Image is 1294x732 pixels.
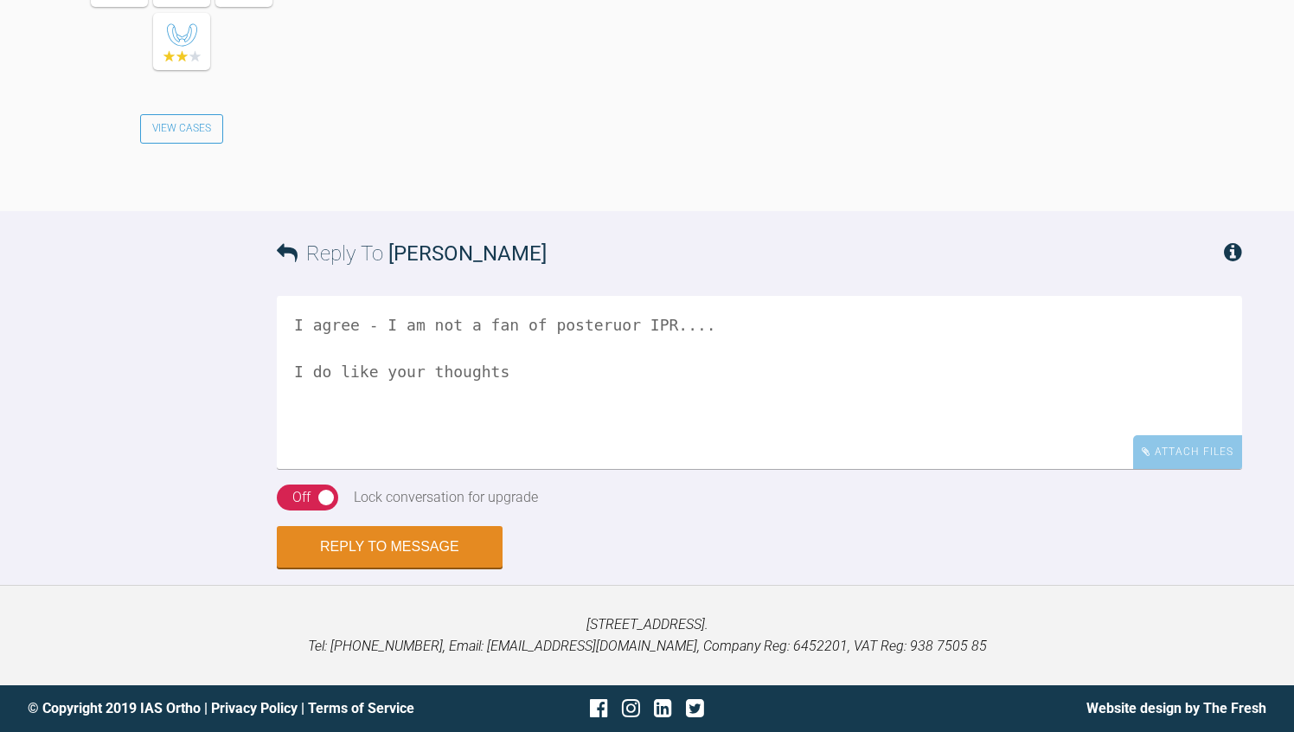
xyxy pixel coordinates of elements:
[277,296,1242,469] textarea: I agree - I am not a fan of posteruor IPR.... I do like your thoughts
[277,237,547,270] h3: Reply To
[140,114,223,144] a: View Cases
[292,486,311,509] div: Off
[28,697,440,720] div: © Copyright 2019 IAS Ortho | |
[354,486,538,509] div: Lock conversation for upgrade
[211,700,298,716] a: Privacy Policy
[1133,435,1242,469] div: Attach Files
[308,700,414,716] a: Terms of Service
[388,241,547,266] span: [PERSON_NAME]
[1086,700,1266,716] a: Website design by The Fresh
[277,526,503,568] button: Reply to Message
[28,613,1266,658] p: [STREET_ADDRESS]. Tel: [PHONE_NUMBER], Email: [EMAIL_ADDRESS][DOMAIN_NAME], Company Reg: 6452201,...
